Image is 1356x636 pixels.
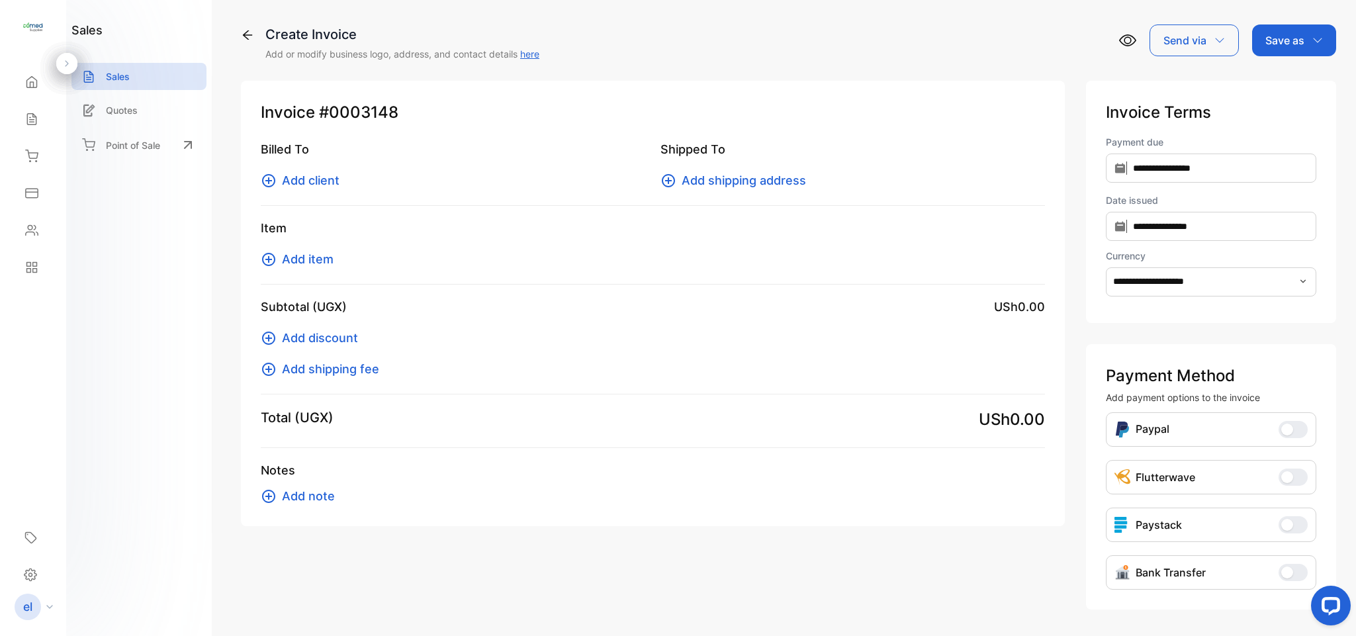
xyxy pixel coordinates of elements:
[1136,517,1182,533] p: Paystack
[1252,24,1336,56] button: Save as
[282,250,334,268] span: Add item
[71,63,206,90] a: Sales
[261,461,1045,479] p: Notes
[282,487,335,505] span: Add note
[71,21,103,39] h1: sales
[1106,390,1316,404] p: Add payment options to the invoice
[1106,249,1316,263] label: Currency
[106,69,130,83] p: Sales
[1114,565,1130,580] img: Icon
[1106,135,1316,149] label: Payment due
[319,101,398,124] span: #0003148
[261,487,343,505] button: Add note
[261,408,334,428] p: Total (UGX)
[1114,421,1130,438] img: Icon
[520,48,539,60] a: here
[1136,421,1169,438] p: Paypal
[282,171,339,189] span: Add client
[1106,193,1316,207] label: Date issued
[71,130,206,159] a: Point of Sale
[1136,469,1195,485] p: Flutterwave
[1106,364,1316,388] p: Payment Method
[106,103,138,117] p: Quotes
[23,598,32,615] p: el
[1136,565,1206,580] p: Bank Transfer
[261,329,366,347] button: Add discount
[261,101,1045,124] p: Invoice
[261,298,347,316] p: Subtotal (UGX)
[282,360,379,378] span: Add shipping fee
[994,298,1045,316] span: USh0.00
[106,138,160,152] p: Point of Sale
[261,140,645,158] p: Billed To
[282,329,358,347] span: Add discount
[261,219,1045,237] p: Item
[660,140,1044,158] p: Shipped To
[979,408,1045,432] span: USh0.00
[1150,24,1239,56] button: Send via
[261,171,347,189] button: Add client
[261,250,341,268] button: Add item
[660,171,814,189] button: Add shipping address
[1265,32,1304,48] p: Save as
[1106,101,1316,124] p: Invoice Terms
[71,97,206,124] a: Quotes
[265,24,539,44] div: Create Invoice
[265,47,539,61] p: Add or modify business logo, address, and contact details
[1300,580,1356,636] iframe: LiveChat chat widget
[682,171,806,189] span: Add shipping address
[1114,469,1130,485] img: Icon
[1163,32,1206,48] p: Send via
[1114,517,1130,533] img: icon
[261,360,387,378] button: Add shipping fee
[23,17,43,37] img: logo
